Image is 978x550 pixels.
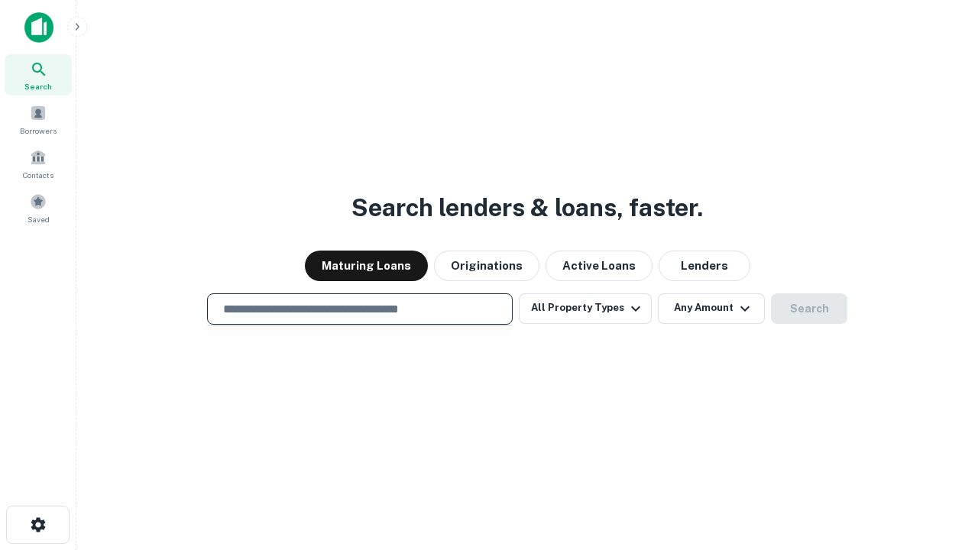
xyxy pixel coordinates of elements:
[5,143,72,184] a: Contacts
[28,213,50,225] span: Saved
[658,293,765,324] button: Any Amount
[5,99,72,140] a: Borrowers
[23,169,53,181] span: Contacts
[351,189,703,226] h3: Search lenders & loans, faster.
[24,80,52,92] span: Search
[659,251,750,281] button: Lenders
[546,251,653,281] button: Active Loans
[305,251,428,281] button: Maturing Loans
[519,293,652,324] button: All Property Types
[902,428,978,501] iframe: Chat Widget
[24,12,53,43] img: capitalize-icon.png
[20,125,57,137] span: Borrowers
[434,251,539,281] button: Originations
[5,54,72,95] a: Search
[5,187,72,228] a: Saved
